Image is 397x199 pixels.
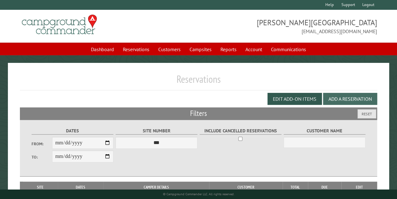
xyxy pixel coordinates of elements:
[242,43,266,55] a: Account
[199,17,377,35] span: [PERSON_NAME][GEOGRAPHIC_DATA] [EMAIL_ADDRESS][DOMAIN_NAME]
[163,192,234,196] small: © Campground Commander LLC. All rights reserved.
[267,43,310,55] a: Communications
[20,73,377,90] h1: Reservations
[283,182,308,193] th: Total
[58,182,103,193] th: Dates
[119,43,153,55] a: Reservations
[284,127,365,135] label: Customer Name
[323,93,377,105] button: Add a Reservation
[20,107,377,119] h2: Filters
[358,109,376,118] button: Reset
[32,154,52,160] label: To:
[209,182,282,193] th: Customer
[116,127,197,135] label: Site Number
[103,182,209,193] th: Camper Details
[87,43,118,55] a: Dashboard
[268,93,322,105] button: Edit Add-on Items
[154,43,184,55] a: Customers
[200,127,281,135] label: Include Cancelled Reservations
[23,182,58,193] th: Site
[32,127,113,135] label: Dates
[32,141,52,147] label: From:
[217,43,240,55] a: Reports
[186,43,215,55] a: Campsites
[20,12,99,37] img: Campground Commander
[341,182,377,193] th: Edit
[308,182,341,193] th: Due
